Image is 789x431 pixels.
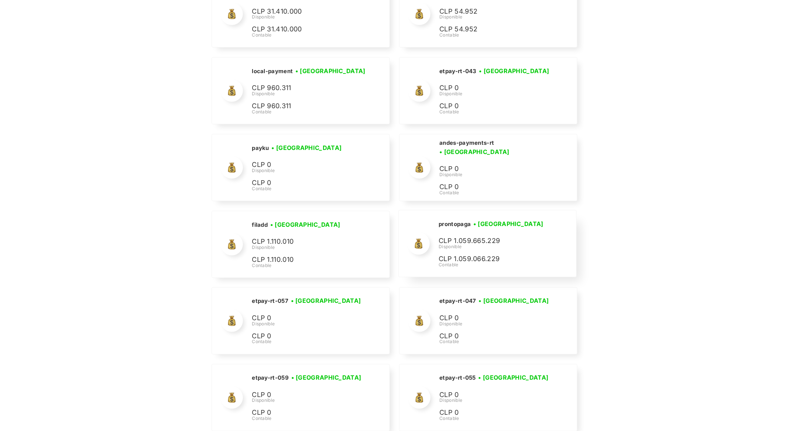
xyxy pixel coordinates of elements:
[439,139,494,147] h2: andes-payments-rt
[252,68,293,75] h2: local-payment
[291,297,361,305] h3: • [GEOGRAPHIC_DATA]
[252,101,363,112] p: CLP 960.311
[252,408,363,418] p: CLP 0
[439,164,550,174] p: CLP 0
[252,390,363,401] p: CLP 0
[473,219,543,228] h3: • [GEOGRAPHIC_DATA]
[439,83,550,93] p: CLP 0
[252,24,363,35] p: CLP 31.410.000
[295,66,366,75] h3: • [GEOGRAPHIC_DATA]
[439,261,549,268] div: Contable
[439,24,550,35] p: CLP 54.952
[252,221,268,229] h2: filadd
[252,160,363,170] p: CLP 0
[252,83,363,93] p: CLP 960.311
[439,254,549,264] p: CLP 1.059.066.229
[439,189,568,196] div: Contable
[439,313,550,324] p: CLP 0
[439,14,565,20] div: Disponible
[439,397,551,404] div: Disponible
[252,254,363,265] p: CLP 1.110.010
[252,339,363,345] div: Contable
[439,6,550,17] p: CLP 54.952
[252,397,364,404] div: Disponible
[252,298,288,305] h2: etpay-rt-057
[439,68,477,75] h2: etpay-rt-043
[439,243,549,250] div: Disponible
[439,171,568,178] div: Disponible
[439,298,476,305] h2: etpay-rt-047
[252,178,363,188] p: CLP 0
[479,297,549,305] h3: • [GEOGRAPHIC_DATA]
[270,220,340,229] h3: • [GEOGRAPHIC_DATA]
[439,339,551,345] div: Contable
[252,32,364,38] div: Contable
[439,182,550,192] p: CLP 0
[252,90,368,97] div: Disponible
[439,390,550,401] p: CLP 0
[291,373,361,382] h3: • [GEOGRAPHIC_DATA]
[272,143,342,152] h3: • [GEOGRAPHIC_DATA]
[439,236,549,246] p: CLP 1.059.665.229
[252,144,269,152] h2: payku
[439,408,550,418] p: CLP 0
[252,415,364,422] div: Contable
[252,185,363,192] div: Contable
[439,321,551,328] div: Disponible
[439,220,471,228] h2: prontopaga
[252,109,368,115] div: Contable
[252,313,363,324] p: CLP 0
[252,14,364,20] div: Disponible
[252,262,363,269] div: Contable
[252,331,363,342] p: CLP 0
[439,374,476,382] h2: etpay-rt-055
[439,90,552,97] div: Disponible
[252,321,363,328] div: Disponible
[439,147,510,156] h3: • [GEOGRAPHIC_DATA]
[439,331,550,342] p: CLP 0
[439,109,552,115] div: Contable
[252,236,363,247] p: CLP 1.110.010
[479,66,549,75] h3: • [GEOGRAPHIC_DATA]
[252,374,289,382] h2: etpay-rt-059
[252,244,363,251] div: Disponible
[478,373,549,382] h3: • [GEOGRAPHIC_DATA]
[252,6,363,17] p: CLP 31.410.000
[439,415,551,422] div: Contable
[252,167,363,174] div: Disponible
[439,32,565,38] div: Contable
[439,101,550,112] p: CLP 0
